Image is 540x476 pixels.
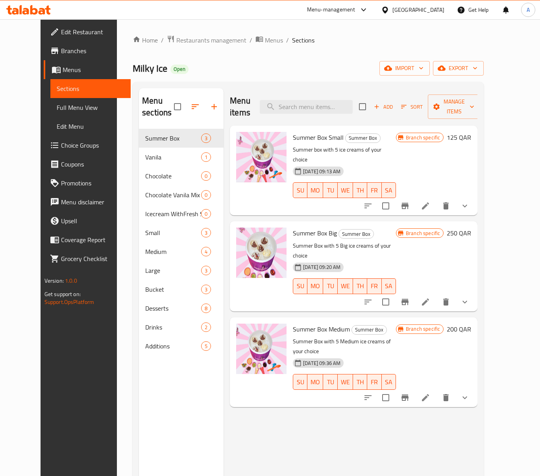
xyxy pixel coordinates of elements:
a: Choice Groups [44,136,131,155]
a: Edit menu item [421,201,430,211]
button: MO [307,182,323,198]
span: Add item [371,101,396,113]
a: Home [133,35,158,45]
span: Large [145,266,201,275]
span: Vanila [145,152,201,162]
span: WE [341,280,350,292]
span: Sort items [396,101,428,113]
span: Bucket [145,285,201,294]
button: FR [367,182,381,198]
span: FR [370,280,378,292]
span: TH [356,185,364,196]
div: items [201,228,211,237]
span: WE [341,376,350,388]
a: Restaurants management [167,35,246,45]
span: 0 [202,191,211,199]
a: Branches [44,41,131,60]
div: Additions5 [139,337,224,356]
span: Coupons [61,159,124,169]
button: SA [382,278,396,294]
span: import [386,63,423,73]
span: Branches [61,46,124,56]
span: Promotions [61,178,124,188]
span: 3 [202,229,211,237]
span: Drinks [145,322,201,332]
div: Summer Box [338,229,374,239]
button: Branch-specific-item [396,196,414,215]
button: sort-choices [359,196,377,215]
div: Large3 [139,261,224,280]
button: Add section [205,97,224,116]
button: TU [323,182,337,198]
span: Summer Box [339,230,374,239]
div: items [201,171,211,181]
nav: Menu sections [139,126,224,359]
div: Chocolate [145,171,201,181]
button: show more [455,196,474,215]
button: TH [353,374,367,390]
a: Sections [50,79,131,98]
div: Chocolate0 [139,167,224,185]
div: items [201,266,211,275]
button: sort-choices [359,388,377,407]
span: Summer Box Big [293,227,337,239]
span: MO [311,185,320,196]
div: Open [170,65,189,74]
div: [GEOGRAPHIC_DATA] [392,6,444,14]
div: items [201,285,211,294]
button: SU [293,374,307,390]
div: Desserts [145,304,201,313]
h6: 250 QAR [447,228,471,239]
span: Branch specific [403,134,443,141]
span: Select all sections [169,98,186,115]
button: show more [455,293,474,311]
button: Manage items [428,94,481,119]
span: Sort [401,102,423,111]
button: TH [353,278,367,294]
span: WE [341,185,350,196]
span: 3 [202,267,211,274]
div: Small [145,228,201,237]
a: Edit Restaurant [44,22,131,41]
button: delete [436,196,455,215]
div: Menu-management [307,5,355,15]
a: Edit menu item [421,297,430,307]
span: Restaurants management [176,35,246,45]
button: Add [371,101,396,113]
a: Support.OpsPlatform [44,297,94,307]
span: Full Menu View [57,103,124,112]
span: TH [356,376,364,388]
span: 3 [202,286,211,293]
div: Summer Box3 [139,129,224,148]
span: MO [311,280,320,292]
button: SA [382,374,396,390]
span: [DATE] 09:20 AM [300,263,344,271]
span: SU [296,376,304,388]
span: Additions [145,341,201,351]
span: [DATE] 09:36 AM [300,359,344,367]
div: items [201,133,211,143]
span: Edit Restaurant [61,27,124,37]
span: Upsell [61,216,124,226]
svg: Show Choices [460,297,470,307]
span: Coverage Report [61,235,124,244]
span: Open [170,66,189,72]
span: [DATE] 09:13 AM [300,168,344,175]
button: WE [338,374,353,390]
span: 8 [202,305,211,312]
span: Select section [354,98,371,115]
span: 1.0.0 [65,276,77,286]
button: MO [307,374,323,390]
h6: 125 QAR [447,132,471,143]
button: delete [436,388,455,407]
h6: 200 QAR [447,324,471,335]
div: items [201,322,211,332]
span: 4 [202,248,211,256]
button: MO [307,278,323,294]
button: WE [338,182,353,198]
a: Edit menu item [421,393,430,402]
span: A [527,6,530,14]
h2: Menu sections [142,95,174,119]
button: import [379,61,430,76]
